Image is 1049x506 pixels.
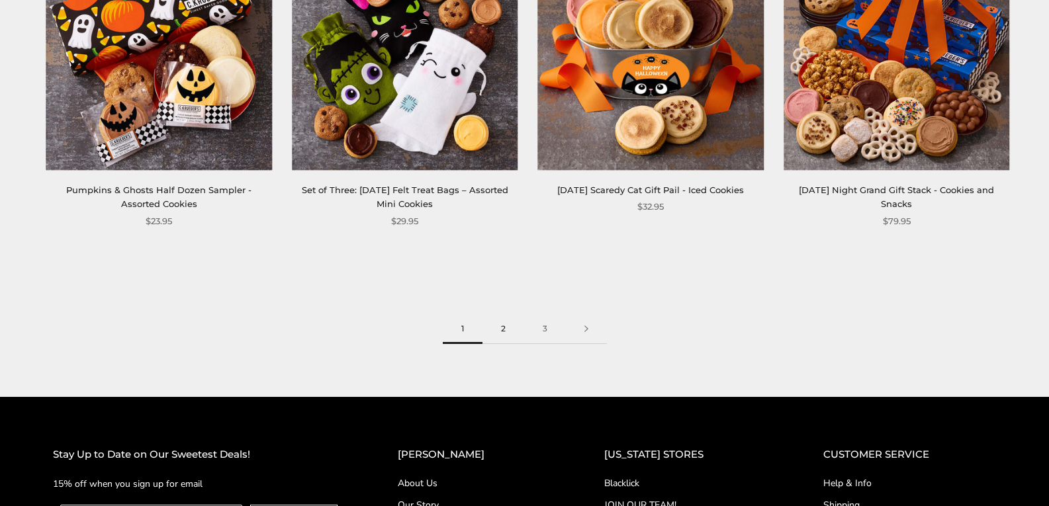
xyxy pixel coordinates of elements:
[146,214,172,228] span: $23.95
[604,446,770,463] h2: [US_STATE] STORES
[11,456,137,495] iframe: Sign Up via Text for Offers
[823,446,996,463] h2: CUSTOMER SERVICE
[604,476,770,490] a: Blacklick
[482,314,524,344] a: 2
[883,214,911,228] span: $79.95
[66,185,251,209] a: Pumpkins & Ghosts Half Dozen Sampler - Assorted Cookies
[391,214,418,228] span: $29.95
[799,185,994,209] a: [DATE] Night Grand Gift Stack - Cookies and Snacks
[53,476,345,491] p: 15% off when you sign up for email
[398,446,551,463] h2: [PERSON_NAME]
[524,314,566,344] a: 3
[302,185,508,209] a: Set of Three: [DATE] Felt Treat Bags – Assorted Mini Cookies
[557,185,744,195] a: [DATE] Scaredy Cat Gift Pail - Iced Cookies
[443,314,482,344] span: 1
[53,446,345,463] h2: Stay Up to Date on Our Sweetest Deals!
[823,476,996,490] a: Help & Info
[398,476,551,490] a: About Us
[566,314,607,344] a: Next page
[637,200,664,214] span: $32.95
